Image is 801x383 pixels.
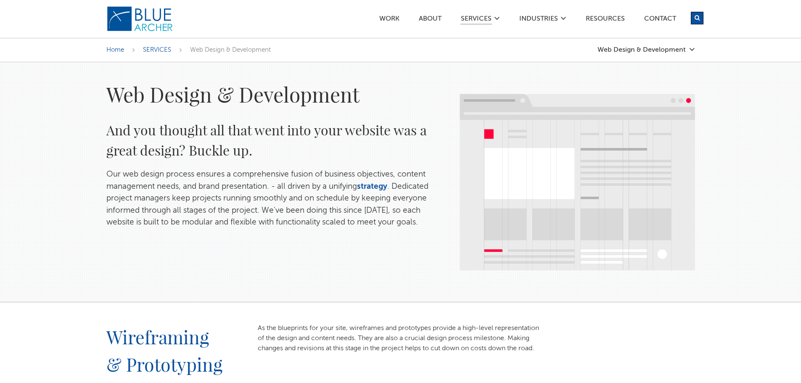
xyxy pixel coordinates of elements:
a: Home [106,47,124,53]
a: Work [379,16,400,24]
a: Contact [644,16,677,24]
a: SERVICES [460,16,492,25]
img: Blue Archer Logo [106,6,174,32]
p: Our web design process ensures a comprehensive fusion of business objectives, content management ... [106,169,443,229]
a: Web Design & Development [597,46,695,53]
span: Web Design & Development [190,47,271,53]
a: Industries [519,16,558,24]
a: Resources [585,16,625,24]
a: ABOUT [418,16,442,24]
img: what%2Dwe%2Ddo%2DWebdesign%2D%281%29.png [460,94,695,270]
a: SERVICES [143,47,171,53]
h2: And you thought all that went into your website was a great design? Buckle up. [106,120,443,160]
h1: Web Design & Development [106,81,443,107]
a: strategy [357,182,387,190]
p: As the blueprints for your site, wireframes and prototypes provide a high-level representation of... [258,323,544,354]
